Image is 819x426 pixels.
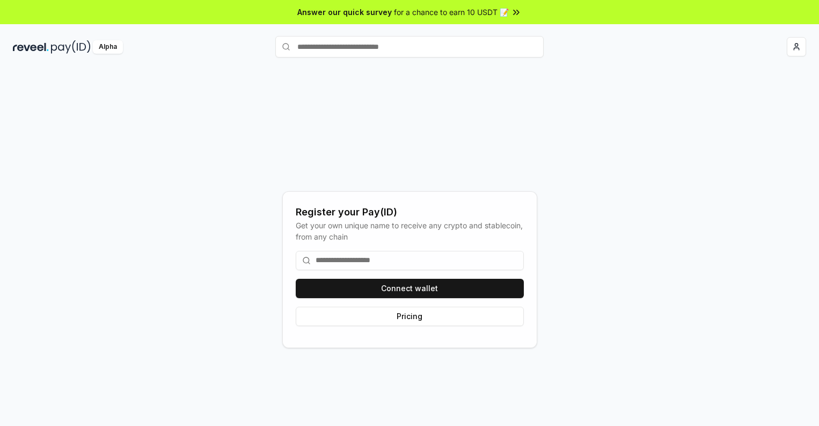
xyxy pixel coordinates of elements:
img: pay_id [51,40,91,54]
span: for a chance to earn 10 USDT 📝 [394,6,509,18]
span: Answer our quick survey [297,6,392,18]
div: Register your Pay(ID) [296,205,524,220]
button: Pricing [296,307,524,326]
div: Get your own unique name to receive any crypto and stablecoin, from any chain [296,220,524,242]
img: reveel_dark [13,40,49,54]
button: Connect wallet [296,279,524,298]
div: Alpha [93,40,123,54]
